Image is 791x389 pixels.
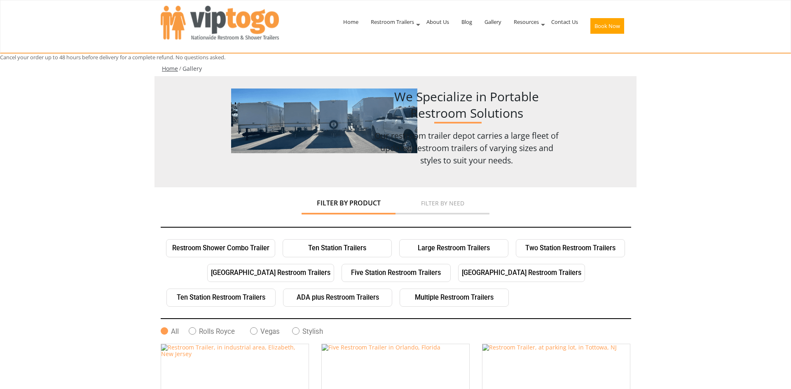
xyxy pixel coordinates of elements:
a: Blog [455,0,478,43]
a: Filter by Need [395,196,489,207]
a: Resources [508,0,545,43]
a: Contact Us [545,0,584,43]
p: Our restroom trailer depot carries a large fleet of updated restroom trailers of varying sizes an... [373,130,560,167]
a: About Us [420,0,455,43]
label: Rolls Royce [189,327,250,335]
label: Vegas [250,327,293,335]
a: Ten Station Restroom Trailers [166,289,276,307]
a: Restroom Shower Combo Trailer [166,239,275,257]
a: Ten Station Trailers [283,239,392,257]
label: Stylish [292,327,339,335]
a: [GEOGRAPHIC_DATA] Restroom Trailers [458,264,585,282]
a: Gallery [478,0,508,43]
a: [GEOGRAPHIC_DATA] Restroom Trailers [207,264,334,282]
a: Filter by Product [302,196,395,207]
a: Gallery [183,65,202,72]
a: Restroom Trailers [365,0,420,43]
a: Five Station Restroom Trailers [342,264,451,282]
a: Home [337,0,365,43]
button: Book Now [590,18,624,34]
a: Multiple Restroom Trailers [400,289,509,307]
h1: We Specialize in Portable Restroom Solutions [373,89,560,121]
a: Home [162,65,178,72]
img: VIPTOGO [161,6,279,40]
ul: / [161,65,630,73]
a: ADA plus Restroom Trailers [283,289,392,307]
a: Large Restroom Trailers [399,239,508,257]
label: All [161,327,189,335]
img: trailer-images.png [231,89,418,154]
a: Two Station Restroom Trailers [516,239,625,257]
a: Book Now [584,0,630,51]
